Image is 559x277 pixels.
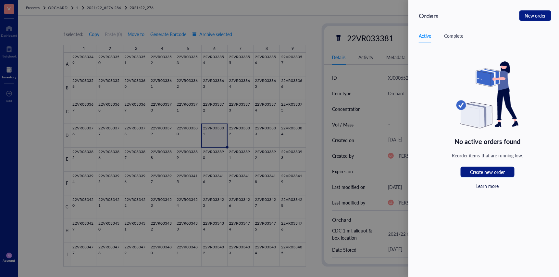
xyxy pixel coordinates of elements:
div: Orders [419,10,439,21]
span: New order [525,11,546,20]
div: No active orders found [455,136,521,147]
img: Empty state [456,61,519,128]
span: Create new order [470,168,505,176]
a: Learn more [477,183,499,189]
div: Complete [444,32,463,39]
button: New order [519,10,551,21]
div: Active [419,32,431,39]
button: Create new order [461,167,515,177]
div: Reorder items that are running low. [452,152,523,159]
